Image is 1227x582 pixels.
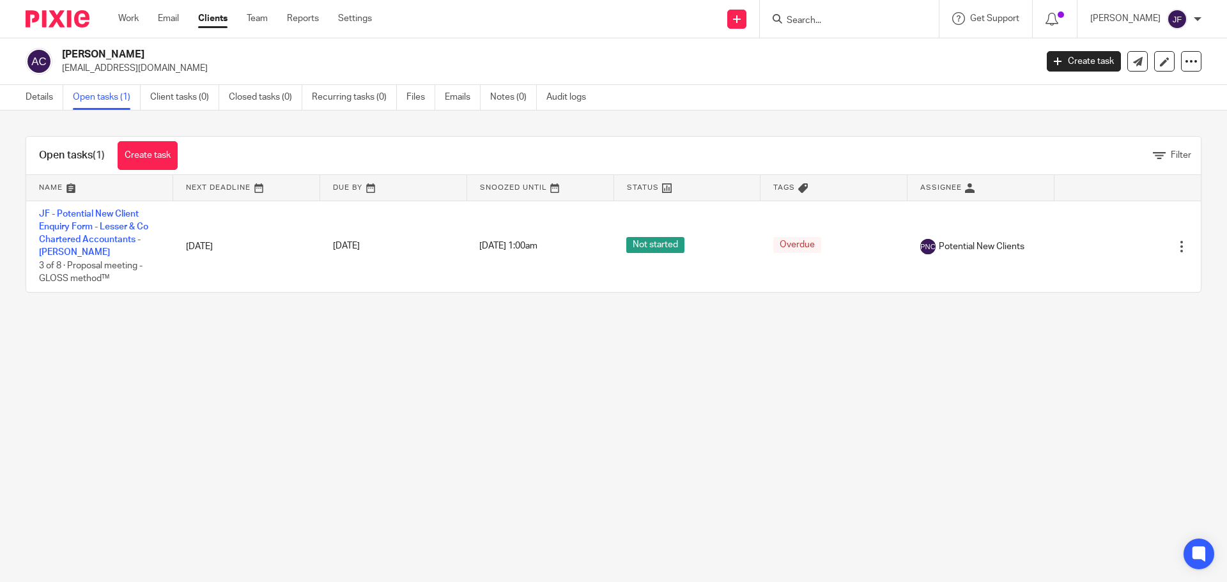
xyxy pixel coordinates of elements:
[773,184,795,191] span: Tags
[150,85,219,110] a: Client tasks (0)
[939,240,1024,253] span: Potential New Clients
[287,12,319,25] a: Reports
[26,10,89,27] img: Pixie
[1047,51,1121,72] a: Create task
[312,85,397,110] a: Recurring tasks (0)
[773,237,821,253] span: Overdue
[229,85,302,110] a: Closed tasks (0)
[970,14,1019,23] span: Get Support
[333,242,360,251] span: [DATE]
[39,210,148,257] a: JF - Potential New Client Enquiry Form - Lesser & Co Chartered Accountants - [PERSON_NAME]
[1171,151,1191,160] span: Filter
[118,12,139,25] a: Work
[26,85,63,110] a: Details
[158,12,179,25] a: Email
[247,12,268,25] a: Team
[39,261,143,284] span: 3 of 8 · Proposal meeting - GLOSS method™
[626,237,684,253] span: Not started
[627,184,659,191] span: Status
[445,85,481,110] a: Emails
[26,48,52,75] img: svg%3E
[1167,9,1187,29] img: svg%3E
[39,149,105,162] h1: Open tasks
[546,85,596,110] a: Audit logs
[406,85,435,110] a: Files
[62,62,1028,75] p: [EMAIL_ADDRESS][DOMAIN_NAME]
[118,141,178,170] a: Create task
[920,239,936,254] img: svg%3E
[173,201,320,292] td: [DATE]
[62,48,835,61] h2: [PERSON_NAME]
[785,15,900,27] input: Search
[479,242,537,251] span: [DATE] 1:00am
[480,184,547,191] span: Snoozed Until
[338,12,372,25] a: Settings
[490,85,537,110] a: Notes (0)
[198,12,228,25] a: Clients
[1090,12,1161,25] p: [PERSON_NAME]
[73,85,141,110] a: Open tasks (1)
[93,150,105,160] span: (1)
